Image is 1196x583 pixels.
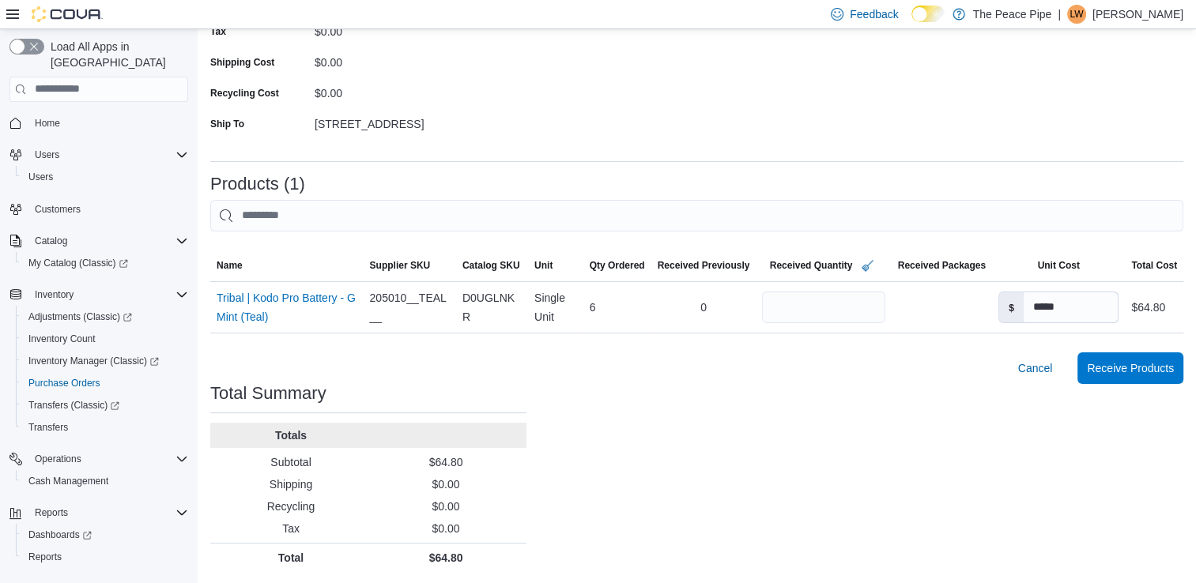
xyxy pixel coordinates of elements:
[315,111,526,130] div: [STREET_ADDRESS]
[210,175,305,194] h3: Products (1)
[372,550,520,566] p: $64.80
[28,114,66,133] a: Home
[35,149,59,161] span: Users
[28,503,188,522] span: Reports
[1037,259,1079,272] span: Unit Cost
[528,282,583,333] div: Single Unit
[217,427,365,443] p: Totals
[32,6,103,22] img: Cova
[3,448,194,470] button: Operations
[590,259,645,272] span: Qty Ordered
[370,288,450,326] span: 205010__TEAL__
[1131,298,1165,317] div: $64.80
[456,253,528,278] button: Catalog SKU
[3,197,194,220] button: Customers
[658,259,750,272] span: Received Previously
[770,259,853,272] span: Received Quantity
[315,50,526,69] div: $0.00
[28,551,62,563] span: Reports
[28,199,188,219] span: Customers
[28,257,128,269] span: My Catalog (Classic)
[22,374,107,393] a: Purchase Orders
[16,372,194,394] button: Purchase Orders
[22,472,115,491] a: Cash Management
[22,352,188,370] span: Inventory Manager (Classic)
[1067,5,1086,24] div: Lynsey Williamson
[217,550,365,566] p: Total
[22,547,68,566] a: Reports
[16,306,194,328] a: Adjustments (Classic)
[22,307,138,326] a: Adjustments (Classic)
[3,284,194,306] button: Inventory
[22,167,59,186] a: Users
[1070,5,1083,24] span: LW
[1131,259,1177,272] span: Total Cost
[22,307,188,326] span: Adjustments (Classic)
[28,377,100,389] span: Purchase Orders
[999,292,1024,322] label: $
[364,253,456,278] button: Supplier SKU
[462,288,522,326] span: D0UGLNKR
[1087,360,1174,376] span: Receive Products
[210,253,364,278] button: Name
[35,117,60,130] span: Home
[28,145,188,164] span: Users
[16,546,194,568] button: Reports
[22,396,126,415] a: Transfers (Classic)
[583,291,651,323] div: 6
[1092,5,1183,24] p: [PERSON_NAME]
[22,329,188,348] span: Inventory Count
[28,113,188,133] span: Home
[28,449,88,468] button: Operations
[210,118,244,130] label: Ship To
[28,231,74,250] button: Catalog
[22,525,98,544] a: Dashboards
[28,528,92,541] span: Dashboards
[3,230,194,252] button: Catalog
[217,454,365,470] p: Subtotal
[22,374,188,393] span: Purchase Orders
[315,81,526,100] div: $0.00
[35,203,81,216] span: Customers
[22,329,102,348] a: Inventory Count
[22,254,188,273] span: My Catalog (Classic)
[1018,360,1053,376] span: Cancel
[22,167,188,186] span: Users
[217,498,365,514] p: Recycling
[35,506,68,519] span: Reports
[850,6,898,22] span: Feedback
[28,333,96,345] span: Inventory Count
[16,524,194,546] a: Dashboards
[28,285,80,304] button: Inventory
[22,352,165,370] a: Inventory Manager (Classic)
[16,350,194,372] a: Inventory Manager (Classic)
[210,200,1183,231] input: This is a search bar. After typing your query, hit enter to filter the results lower in the page.
[28,310,132,323] span: Adjustments (Classic)
[1012,352,1059,384] button: Cancel
[28,355,159,367] span: Inventory Manager (Classic)
[372,498,520,514] p: $0.00
[28,503,74,522] button: Reports
[210,56,274,69] label: Shipping Cost
[372,476,520,492] p: $0.00
[22,418,188,437] span: Transfers
[16,166,194,188] button: Users
[372,454,520,470] p: $64.80
[28,421,68,434] span: Transfers
[28,200,87,219] a: Customers
[370,259,431,272] span: Supplier SKU
[44,39,188,70] span: Load All Apps in [GEOGRAPHIC_DATA]
[534,259,553,272] span: Unit
[210,25,226,38] label: Tax
[35,288,74,301] span: Inventory
[28,145,66,164] button: Users
[372,521,520,536] p: $0.00
[16,470,194,492] button: Cash Management
[651,291,756,323] div: 0
[22,547,188,566] span: Reports
[22,418,74,437] a: Transfers
[22,396,188,415] span: Transfers (Classic)
[35,453,81,465] span: Operations
[28,231,188,250] span: Catalog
